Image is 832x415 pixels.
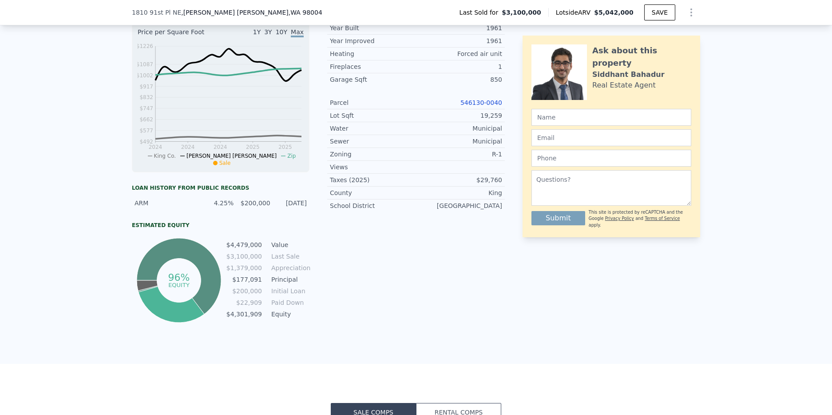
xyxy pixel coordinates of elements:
div: Water [330,124,416,133]
tspan: 2024 [149,144,162,150]
tspan: equity [168,281,190,288]
button: Show Options [682,4,700,21]
div: 4.25% [202,199,234,207]
tspan: $747 [139,105,153,112]
tspan: 2025 [278,144,292,150]
div: ARM [135,199,197,207]
input: Phone [531,150,691,167]
span: 3Y [264,28,272,36]
span: [PERSON_NAME] [PERSON_NAME] [186,153,277,159]
td: Last Sale [269,251,309,261]
div: Real Estate Agent [592,80,656,91]
span: Last Sold for [460,8,502,17]
tspan: $492 [139,139,153,145]
div: 1961 [416,24,502,32]
div: Fireplaces [330,62,416,71]
div: $29,760 [416,176,502,184]
tspan: $577 [139,128,153,134]
div: 1961 [416,36,502,45]
td: $4,301,909 [226,309,262,319]
tspan: $662 [139,116,153,123]
div: Municipal [416,124,502,133]
div: R-1 [416,150,502,159]
a: Privacy Policy [605,216,634,221]
input: Email [531,129,691,146]
div: Price per Square Foot [138,28,221,42]
div: King [416,188,502,197]
td: $200,000 [226,286,262,296]
span: 1810 91st Pl NE [132,8,181,17]
div: Year Built [330,24,416,32]
td: Appreciation [269,263,309,273]
div: [GEOGRAPHIC_DATA] [416,201,502,210]
span: 10Y [276,28,287,36]
tspan: 2024 [181,144,195,150]
span: Max [291,28,304,37]
tspan: $917 [139,84,153,90]
span: , [PERSON_NAME] [PERSON_NAME] [181,8,322,17]
td: $4,479,000 [226,240,262,250]
div: [DATE] [276,199,307,207]
a: 546130-0040 [460,99,502,106]
a: Terms of Service [645,216,680,221]
td: Value [269,240,309,250]
input: Name [531,109,691,126]
td: Initial Loan [269,286,309,296]
div: Sewer [330,137,416,146]
div: This site is protected by reCAPTCHA and the Google and apply. [589,209,691,228]
div: 850 [416,75,502,84]
tspan: $832 [139,94,153,100]
span: Zip [287,153,296,159]
div: County [330,188,416,197]
div: Zoning [330,150,416,159]
span: $5,042,000 [594,9,634,16]
div: Lot Sqft [330,111,416,120]
div: Estimated Equity [132,222,309,229]
div: Ask about this property [592,44,691,69]
span: King Co. [154,153,176,159]
td: $3,100,000 [226,251,262,261]
span: $3,100,000 [502,8,541,17]
button: SAVE [644,4,675,20]
button: Submit [531,211,585,225]
div: School District [330,201,416,210]
td: $1,379,000 [226,263,262,273]
tspan: $1087 [136,61,153,68]
td: $177,091 [226,275,262,284]
td: Principal [269,275,309,284]
div: Municipal [416,137,502,146]
div: Views [330,163,416,172]
span: , WA 98004 [289,9,322,16]
div: Siddhant Bahadur [592,69,665,80]
td: $22,909 [226,298,262,307]
div: 1 [416,62,502,71]
span: Sale [219,160,231,166]
div: Parcel [330,98,416,107]
div: 19,259 [416,111,502,120]
tspan: 2025 [246,144,260,150]
div: Garage Sqft [330,75,416,84]
td: Equity [269,309,309,319]
div: $200,000 [239,199,270,207]
span: Lotside ARV [556,8,594,17]
div: Year Improved [330,36,416,45]
div: Loan history from public records [132,184,309,192]
div: Forced air unit [416,49,502,58]
tspan: 2024 [214,144,227,150]
td: Paid Down [269,298,309,307]
div: Taxes (2025) [330,176,416,184]
tspan: $1002 [136,72,153,79]
div: Heating [330,49,416,58]
span: 1Y [253,28,261,36]
tspan: 96% [168,272,190,283]
tspan: $1226 [136,43,153,49]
